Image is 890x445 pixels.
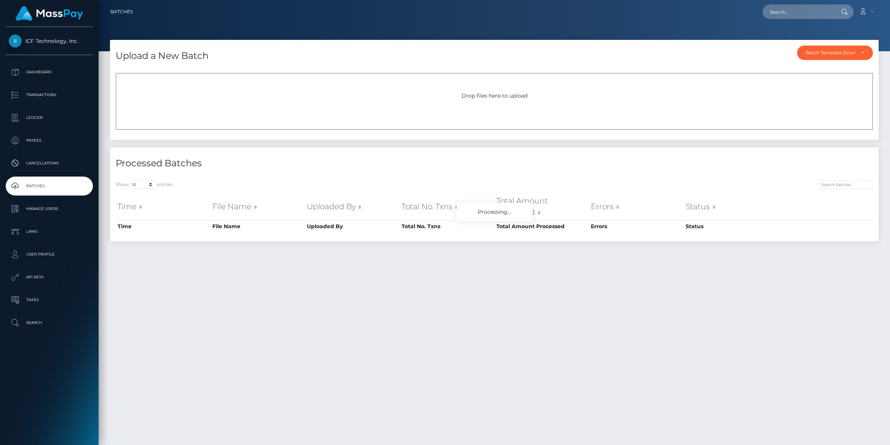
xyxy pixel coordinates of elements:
th: Total Amount Processed [494,220,589,232]
a: Links [6,222,93,241]
p: Payees [9,135,90,146]
a: Transactions [6,85,93,104]
p: Transactions [9,89,90,101]
a: API Keys [6,268,93,287]
th: Status [684,220,779,232]
p: Dashboard [9,66,90,78]
a: Search [6,313,93,332]
input: Search batches [818,180,873,189]
p: API Keys [9,271,90,283]
select: Showentries [129,180,157,189]
a: Batches [110,4,133,20]
h4: Upload a New Batch [116,49,209,63]
p: Ledger [9,112,90,123]
p: Taxes [9,294,90,306]
label: Show entries [116,180,173,189]
input: Search... [763,5,834,19]
th: Errors [589,220,684,232]
p: Cancellations [9,158,90,169]
a: Dashboard [6,63,93,82]
a: Cancellations [6,154,93,173]
div: Processing... [457,203,532,221]
th: Total Amount Processed [494,193,589,220]
p: Search [9,317,90,328]
p: Batches [9,180,90,192]
a: Manage Users [6,199,93,218]
span: ICF Technology, Inc. [6,38,93,44]
th: File Name [210,220,305,232]
img: ICF Technology, Inc. [9,35,22,47]
th: Time [116,220,210,232]
a: User Profile [6,245,93,264]
th: Uploaded By [305,220,400,232]
th: Errors [589,193,684,220]
div: Batch Template Download [806,50,855,56]
a: Taxes [6,290,93,309]
a: Payees [6,131,93,150]
p: Manage Users [9,203,90,215]
th: Total No. Txns [400,193,494,220]
a: Batches [6,177,93,196]
p: Links [9,226,90,237]
th: Time [116,193,210,220]
h4: Processed Batches [116,157,489,170]
a: Ledger [6,108,93,127]
p: User Profile [9,249,90,260]
span: Drop files here to upload [461,92,527,99]
th: Total No. Txns [400,220,494,232]
th: Status [684,193,779,220]
img: MassPay Logo [16,6,83,21]
th: File Name [210,193,305,220]
button: Batch Template Download [797,46,873,60]
th: Uploaded By [305,193,400,220]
